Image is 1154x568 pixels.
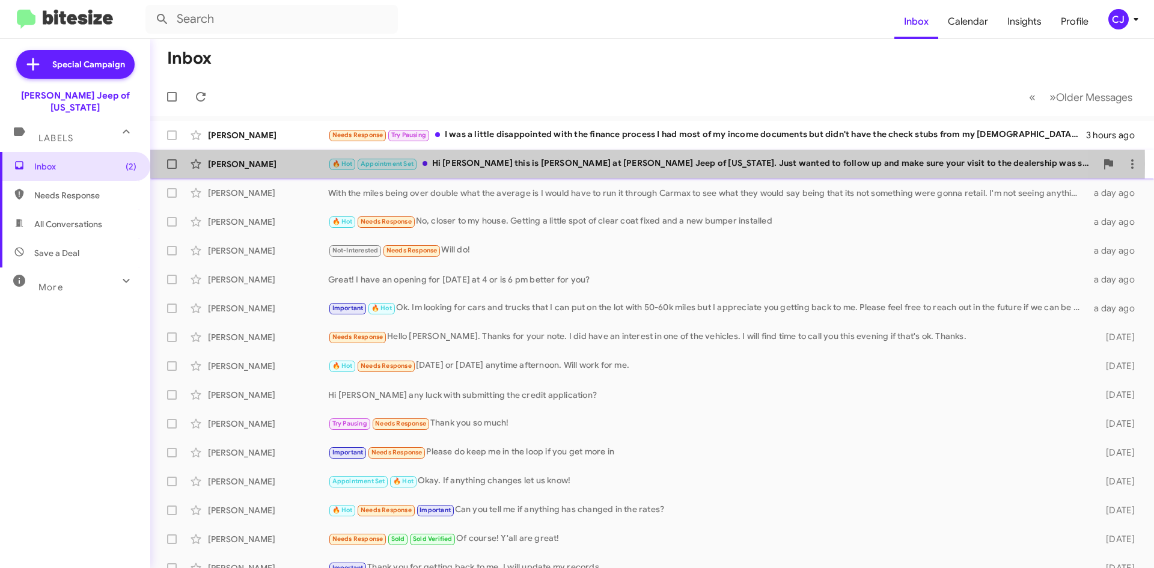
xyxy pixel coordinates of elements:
div: [PERSON_NAME] [208,129,328,141]
div: Of course! Y'all are great! [328,532,1087,546]
div: [DATE] [1087,418,1144,430]
span: 🔥 Hot [393,477,414,485]
div: [DATE] [1087,389,1144,401]
span: Needs Response [375,420,426,427]
span: Needs Response [332,131,383,139]
span: Important [332,448,364,456]
span: Important [420,506,451,514]
span: (2) [126,160,136,173]
div: [PERSON_NAME] [208,245,328,257]
span: Needs Response [361,506,412,514]
div: [PERSON_NAME] [208,389,328,401]
span: Important [332,304,364,312]
span: Appointment Set [361,160,414,168]
div: a day ago [1087,187,1144,199]
span: Sold Verified [413,535,453,543]
div: [DATE] [1087,331,1144,343]
div: [PERSON_NAME] [208,504,328,516]
div: Hello [PERSON_NAME]. Thanks for your note. I did have an interest in one of the vehicles. I will ... [328,330,1087,344]
button: CJ [1098,9,1141,29]
span: Needs Response [386,246,438,254]
span: Try Pausing [391,131,426,139]
a: Profile [1051,4,1098,39]
div: [DATE] [1087,475,1144,487]
span: Needs Response [332,535,383,543]
div: [PERSON_NAME] [208,158,328,170]
a: Insights [998,4,1051,39]
span: Sold [391,535,405,543]
a: Calendar [938,4,998,39]
div: I was a little disappointed with the finance process I had most of my income documents but didn't... [328,128,1086,142]
span: 🔥 Hot [332,506,353,514]
div: a day ago [1087,245,1144,257]
div: [PERSON_NAME] [208,447,328,459]
a: Inbox [894,4,938,39]
span: Save a Deal [34,247,79,259]
span: « [1029,90,1036,105]
div: [PERSON_NAME] [208,302,328,314]
div: [DATE] [1087,360,1144,372]
div: [DATE] or [DATE] anytime afternoon. Will work for me. [328,359,1087,373]
button: Next [1042,85,1140,109]
span: Older Messages [1056,91,1132,104]
span: Needs Response [371,448,423,456]
div: Will do! [328,243,1087,257]
div: CJ [1108,9,1129,29]
div: Thank you so much! [328,417,1087,430]
div: a day ago [1087,216,1144,228]
div: [PERSON_NAME] [208,533,328,545]
span: Inbox [34,160,136,173]
span: » [1049,90,1056,105]
div: a day ago [1087,273,1144,286]
span: Labels [38,133,73,144]
div: With the miles being over double what the average is I would have to run it through Carmax to see... [328,187,1087,199]
span: More [38,282,63,293]
div: [PERSON_NAME] [208,331,328,343]
span: Needs Response [332,333,383,341]
a: Special Campaign [16,50,135,79]
span: Needs Response [34,189,136,201]
span: Try Pausing [332,420,367,427]
div: a day ago [1087,302,1144,314]
h1: Inbox [167,49,212,68]
input: Search [145,5,398,34]
div: [DATE] [1087,504,1144,516]
div: Ok. Im looking for cars and trucks that I can put on the lot with 50-60k miles but I appreciate y... [328,301,1087,315]
nav: Page navigation example [1022,85,1140,109]
div: Great! I have an opening for [DATE] at 4 or is 6 pm better for you? [328,273,1087,286]
div: Okay. If anything changes let us know! [328,474,1087,488]
div: [PERSON_NAME] [208,475,328,487]
span: Special Campaign [52,58,125,70]
div: Hi [PERSON_NAME] this is [PERSON_NAME] at [PERSON_NAME] Jeep of [US_STATE]. Just wanted to follow... [328,157,1096,171]
span: Needs Response [361,362,412,370]
span: Not-Interested [332,246,379,254]
div: [PERSON_NAME] [208,273,328,286]
span: 🔥 Hot [332,160,353,168]
span: All Conversations [34,218,102,230]
div: Please do keep me in the loop if you get more in [328,445,1087,459]
div: 3 hours ago [1086,129,1144,141]
span: 🔥 Hot [332,218,353,225]
span: 🔥 Hot [371,304,392,312]
div: Can you tell me if anything has changed in the rates? [328,503,1087,517]
button: Previous [1022,85,1043,109]
div: [PERSON_NAME] [208,418,328,430]
div: [PERSON_NAME] [208,216,328,228]
div: [PERSON_NAME] [208,187,328,199]
div: [DATE] [1087,447,1144,459]
div: [PERSON_NAME] [208,360,328,372]
div: No, closer to my house. Getting a little spot of clear coat fixed and a new bumper installed [328,215,1087,228]
span: Appointment Set [332,477,385,485]
span: Needs Response [361,218,412,225]
div: [DATE] [1087,533,1144,545]
span: 🔥 Hot [332,362,353,370]
div: Hi [PERSON_NAME] any luck with submitting the credit application? [328,389,1087,401]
